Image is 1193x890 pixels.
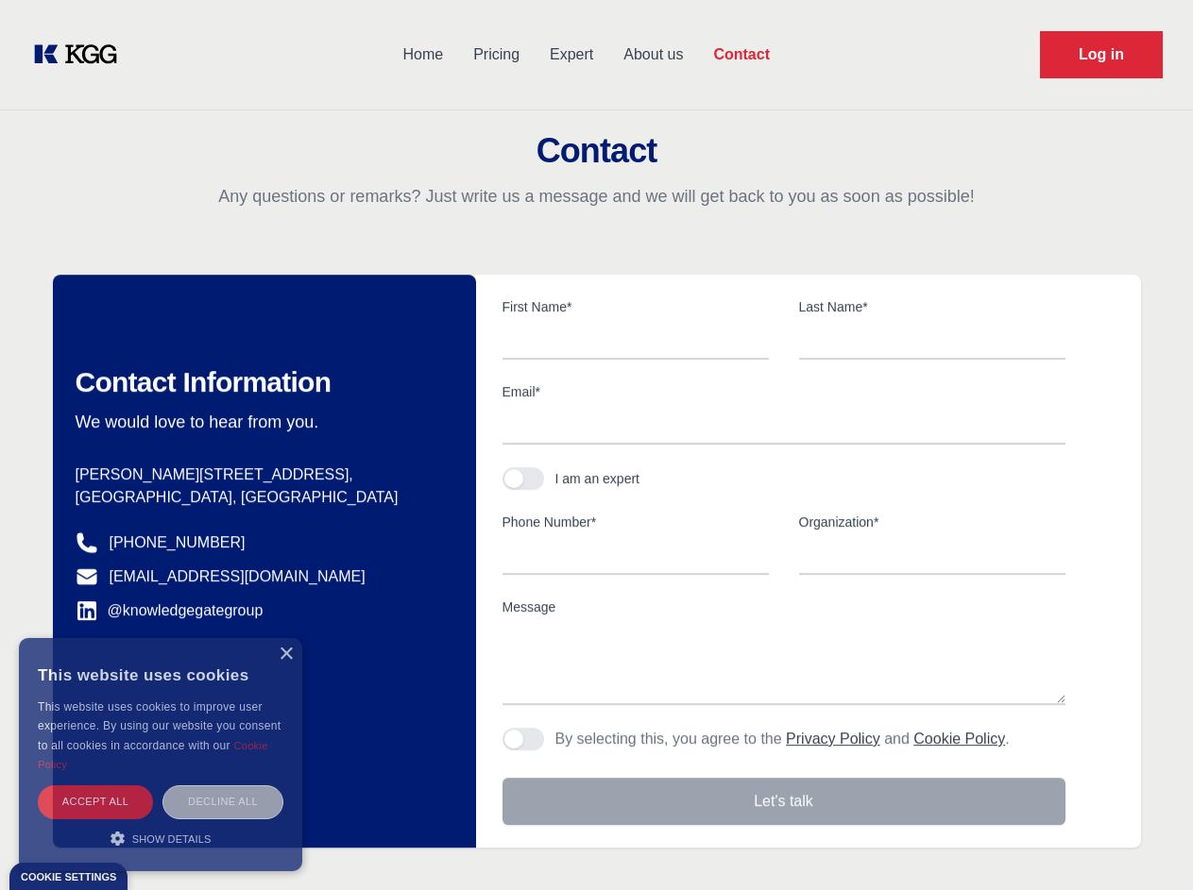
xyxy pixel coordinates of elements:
p: [PERSON_NAME][STREET_ADDRESS], [76,463,446,486]
a: KOL Knowledge Platform: Talk to Key External Experts (KEE) [30,40,132,70]
a: Contact [698,30,785,79]
h2: Contact [23,132,1170,170]
div: This website uses cookies [38,652,283,697]
a: Privacy Policy [786,730,880,747]
h2: Contact Information [76,365,446,399]
a: Pricing [458,30,535,79]
div: Cookie settings [21,872,116,882]
p: By selecting this, you agree to the and . [555,728,1010,750]
label: Phone Number* [503,512,769,531]
p: Any questions or remarks? Just write us a message and we will get back to you as soon as possible! [23,185,1170,208]
iframe: Chat Widget [1099,799,1193,890]
a: [PHONE_NUMBER] [110,531,246,554]
button: Let's talk [503,778,1065,825]
label: Message [503,597,1065,616]
label: First Name* [503,297,769,316]
div: Show details [38,829,283,848]
span: Show details [132,833,212,845]
a: Cookie Policy [38,740,268,770]
label: Email* [503,382,1065,401]
a: Home [387,30,458,79]
a: [EMAIL_ADDRESS][DOMAIN_NAME] [110,565,366,588]
p: We would love to hear from you. [76,411,446,433]
label: Organization* [799,512,1065,531]
a: @knowledgegategroup [76,599,264,622]
label: Last Name* [799,297,1065,316]
a: About us [608,30,698,79]
a: Expert [535,30,608,79]
span: This website uses cookies to improve user experience. By using our website you consent to all coo... [38,700,281,752]
div: Decline all [162,785,283,818]
p: [GEOGRAPHIC_DATA], [GEOGRAPHIC_DATA] [76,486,446,509]
div: I am an expert [555,469,640,488]
a: Cookie Policy [913,730,1005,747]
div: Close [279,647,293,662]
a: Request Demo [1040,31,1163,78]
div: Accept all [38,785,153,818]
